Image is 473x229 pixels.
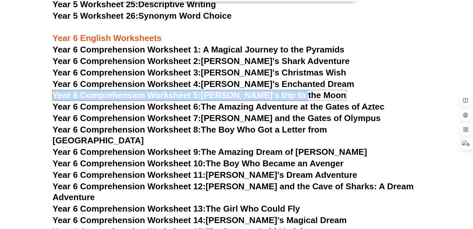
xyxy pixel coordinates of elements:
[53,22,420,44] h3: Year 6 English Worksheets
[53,79,201,89] span: Year 6 Comprehension Worksheet 4:
[53,68,201,77] span: Year 6 Comprehension Worksheet 3:
[53,204,206,214] span: Year 6 Comprehension Worksheet 13:
[53,170,357,180] a: Year 6 Comprehension Worksheet 11:[PERSON_NAME]'s Dream Adventure
[53,147,201,157] span: Year 6 Comprehension Worksheet 9:
[53,204,300,214] a: Year 6 Comprehension Worksheet 13:The Girl Who Could Fly
[53,11,138,21] span: Year 5 Worksheet 26:
[53,170,206,180] span: Year 6 Comprehension Worksheet 11:
[53,56,201,66] span: Year 6 Comprehension Worksheet 2:
[53,125,201,135] span: Year 6 Comprehension Worksheet 8:
[53,158,206,168] span: Year 6 Comprehension Worksheet 10:
[53,113,381,123] a: Year 6 Comprehension Worksheet 7:[PERSON_NAME] and the Gates of Olympus
[53,79,354,89] a: Year 6 Comprehension Worksheet 4:[PERSON_NAME]'s Enchanted Dream
[53,11,232,21] a: Year 5 Worksheet 26:Synonym Word Choice
[53,102,384,112] a: Year 6 Comprehension Worksheet 6:The Amazing Adventure at the Gates of Aztec
[53,102,201,112] span: Year 6 Comprehension Worksheet 6:
[53,45,345,54] a: Year 6 Comprehension Worksheet 1: A Magical Journey to the Pyramids
[53,181,414,202] a: Year 6 Comprehension Worksheet 12:[PERSON_NAME] and the Cave of Sharks: A Dream Adventure
[53,68,346,77] a: Year 6 Comprehension Worksheet 3:[PERSON_NAME]'s Christmas Wish
[53,181,206,191] span: Year 6 Comprehension Worksheet 12:
[53,147,367,157] a: Year 6 Comprehension Worksheet 9:The Amazing Dream of [PERSON_NAME]
[53,125,327,146] a: Year 6 Comprehension Worksheet 8:The Boy Who Got a Letter from [GEOGRAPHIC_DATA]
[53,158,344,168] a: Year 6 Comprehension Worksheet 10:The Boy Who Became an Avenger
[53,215,206,225] span: Year 6 Comprehension Worksheet 14:
[53,113,201,123] span: Year 6 Comprehension Worksheet 7:
[53,215,347,225] a: Year 6 Comprehension Worksheet 14:[PERSON_NAME]’s Magical Dream
[53,56,349,66] a: Year 6 Comprehension Worksheet 2:[PERSON_NAME]'s Shark Adventure
[360,155,473,229] iframe: Chat Widget
[53,90,201,100] span: Year 6 Comprehension Worksheet 5:
[53,90,346,100] a: Year 6 Comprehension Worksheet 5:[PERSON_NAME]'s trip to the Moon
